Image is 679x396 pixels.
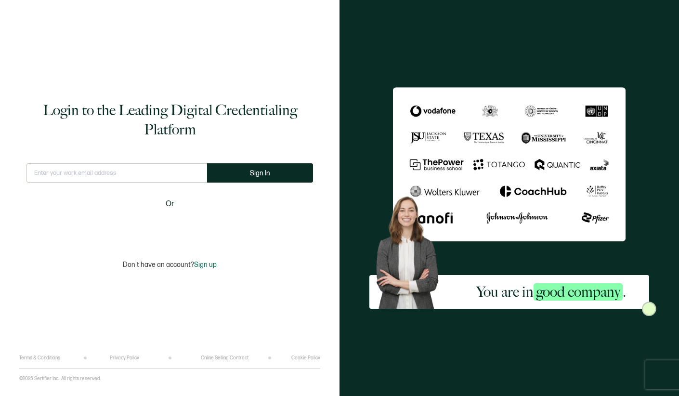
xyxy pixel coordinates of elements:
[104,216,235,238] div: Sign in with Google. Opens in new tab
[19,355,60,361] a: Terms & Conditions
[201,355,248,361] a: Online Selling Contract
[26,101,313,139] h1: Login to the Leading Digital Credentialing Platform
[534,283,623,301] span: good company
[26,163,207,183] input: Enter your work email address
[250,170,270,177] span: Sign In
[369,191,453,309] img: Sertifier Login - You are in <span class="strong-h">good company</span>. Hero
[291,355,320,361] a: Cookie Policy
[476,282,626,302] h2: You are in .
[642,302,656,316] img: Sertifier Login
[100,216,240,238] iframe: Sign in with Google Button
[123,261,217,269] p: Don't have an account?
[393,87,626,241] img: Sertifier Login - You are in <span class="strong-h">good company</span>.
[207,163,313,183] button: Sign In
[110,355,139,361] a: Privacy Policy
[194,261,217,269] span: Sign up
[19,376,101,382] p: ©2025 Sertifier Inc.. All rights reserved.
[166,198,174,210] span: Or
